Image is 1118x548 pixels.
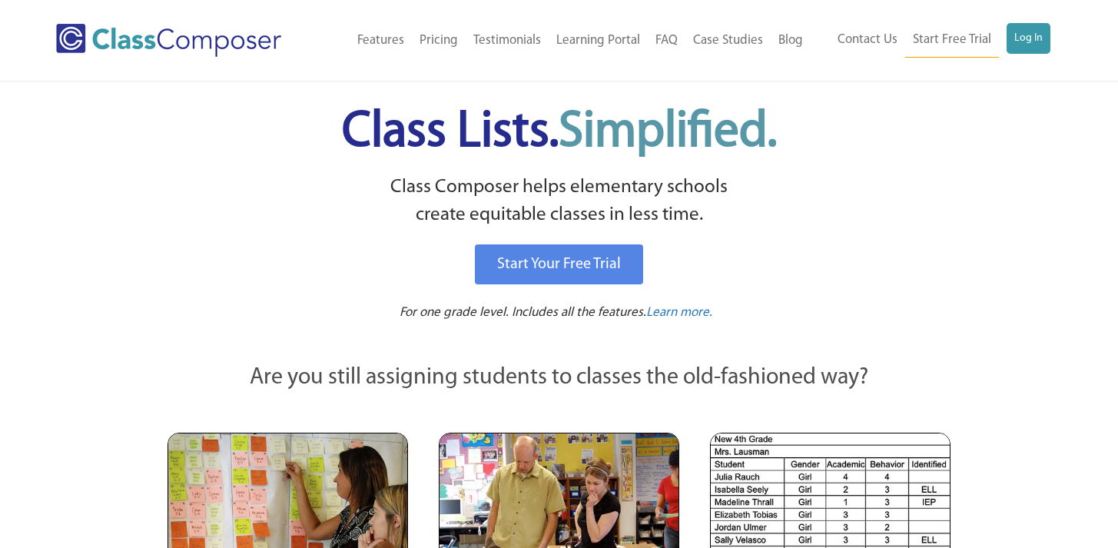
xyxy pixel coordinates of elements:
a: Features [350,24,412,58]
a: Learn more. [646,304,712,323]
a: Testimonials [466,24,549,58]
a: Log In [1007,23,1050,54]
a: FAQ [648,24,685,58]
a: Pricing [412,24,466,58]
a: Start Free Trial [905,23,999,58]
img: Class Composer [56,24,281,57]
a: Blog [771,24,811,58]
p: Class Composer helps elementary schools create equitable classes in less time. [165,174,954,230]
a: Start Your Free Trial [475,244,643,284]
a: Learning Portal [549,24,648,58]
nav: Header Menu [319,24,811,58]
a: Contact Us [830,23,905,57]
p: Are you still assigning students to classes the old-fashioned way? [168,361,951,395]
span: Simplified. [559,108,777,158]
span: For one grade level. Includes all the features. [400,306,646,319]
span: Learn more. [646,306,712,319]
nav: Header Menu [811,23,1050,58]
span: Class Lists. [342,108,777,158]
span: Start Your Free Trial [497,257,621,272]
a: Case Studies [685,24,771,58]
